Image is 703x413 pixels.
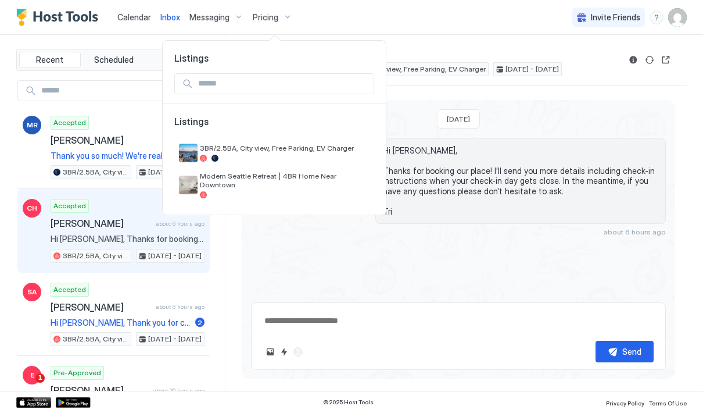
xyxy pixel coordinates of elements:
[193,74,374,94] input: Input Field
[179,144,198,162] div: listing image
[200,144,370,152] span: 3BR/2.5BA, City view, Free Parking, EV Charger
[200,172,370,189] span: Modern Seattle Retreat | 4BR Home Near Downtown
[179,176,198,194] div: listing image
[163,52,386,64] span: Listings
[174,116,374,139] span: Listings
[12,373,40,401] iframe: Intercom live chat
[35,373,45,383] span: 1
